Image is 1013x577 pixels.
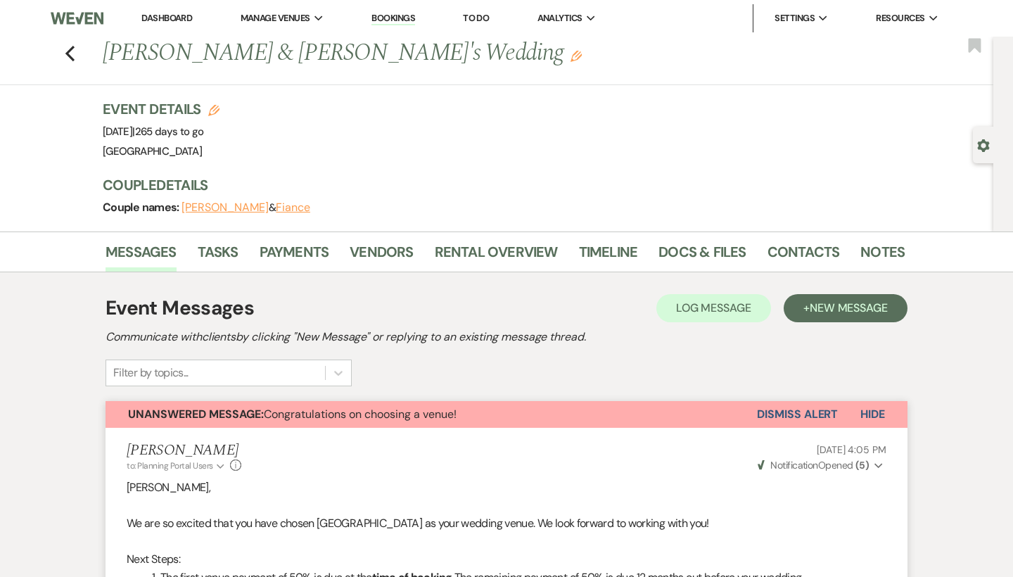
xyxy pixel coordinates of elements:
[758,459,869,471] span: Opened
[198,241,238,272] a: Tasks
[103,37,733,70] h1: [PERSON_NAME] & [PERSON_NAME]'s Wedding
[106,329,907,345] h2: Communicate with clients by clicking "New Message" or replying to an existing message thread.
[132,125,203,139] span: |
[113,364,189,381] div: Filter by topics...
[181,201,310,215] span: &
[860,407,885,421] span: Hide
[371,12,415,25] a: Bookings
[103,200,181,215] span: Couple names:
[435,241,558,272] a: Rental Overview
[103,144,202,158] span: [GEOGRAPHIC_DATA]
[135,125,204,139] span: 265 days to go
[756,458,886,473] button: NotificationOpened (5)
[127,478,886,497] p: [PERSON_NAME],
[128,407,264,421] strong: Unanswered Message:
[103,125,204,139] span: [DATE]
[658,241,746,272] a: Docs & Files
[127,459,227,472] button: to: Planning Portal Users
[656,294,771,322] button: Log Message
[276,202,310,213] button: Fiance
[463,12,489,24] a: To Do
[128,407,457,421] span: Congratulations on choosing a venue!
[127,550,886,569] p: Next Steps:
[775,11,815,25] span: Settings
[579,241,638,272] a: Timeline
[770,459,817,471] span: Notification
[838,401,907,428] button: Hide
[571,49,582,62] button: Edit
[106,293,254,323] h1: Event Messages
[876,11,924,25] span: Resources
[103,99,219,119] h3: Event Details
[350,241,413,272] a: Vendors
[127,514,886,533] p: We are so excited that you have chosen [GEOGRAPHIC_DATA] as your wedding venue. We look forward t...
[977,138,990,151] button: Open lead details
[767,241,840,272] a: Contacts
[860,241,905,272] a: Notes
[241,11,310,25] span: Manage Venues
[106,241,177,272] a: Messages
[757,401,838,428] button: Dismiss Alert
[855,459,869,471] strong: ( 5 )
[181,202,269,213] button: [PERSON_NAME]
[784,294,907,322] button: +New Message
[127,460,213,471] span: to: Planning Portal Users
[810,300,888,315] span: New Message
[676,300,751,315] span: Log Message
[103,175,891,195] h3: Couple Details
[51,4,103,33] img: Weven Logo
[127,442,241,459] h5: [PERSON_NAME]
[141,12,192,24] a: Dashboard
[537,11,582,25] span: Analytics
[106,401,757,428] button: Unanswered Message:Congratulations on choosing a venue!
[817,443,886,456] span: [DATE] 4:05 PM
[260,241,329,272] a: Payments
